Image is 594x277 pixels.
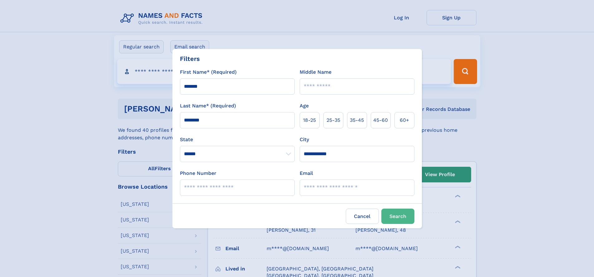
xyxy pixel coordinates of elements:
span: 18‑25 [303,116,316,124]
label: State [180,136,295,143]
label: Cancel [346,209,379,224]
label: Middle Name [300,68,331,76]
label: Email [300,170,313,177]
label: Last Name* (Required) [180,102,236,110]
button: Search [381,209,414,224]
span: 45‑60 [373,116,388,124]
span: 25‑35 [326,116,340,124]
span: 60+ [400,116,409,124]
span: 35‑45 [350,116,364,124]
label: City [300,136,309,143]
label: Age [300,102,309,110]
div: Filters [180,54,200,63]
label: Phone Number [180,170,216,177]
label: First Name* (Required) [180,68,237,76]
